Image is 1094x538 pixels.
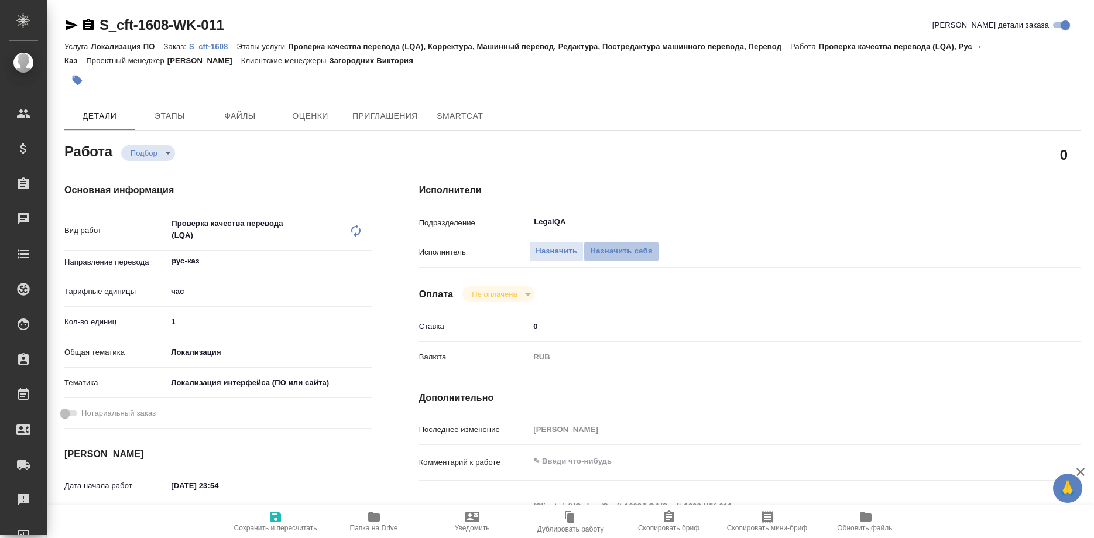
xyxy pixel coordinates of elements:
span: Файлы [212,109,268,124]
p: Проектный менеджер [86,56,167,65]
span: Обновить файлы [837,524,894,532]
p: Кол-во единиц [64,316,167,328]
p: Этапы услуги [236,42,288,51]
p: [PERSON_NAME] [167,56,241,65]
span: Назначить себя [590,245,652,258]
button: Добавить тэг [64,67,90,93]
button: Дублировать работу [522,505,620,538]
button: Сохранить и пересчитать [227,505,325,538]
a: S_cft-1608-WK-011 [100,17,224,33]
p: Тематика [64,377,167,389]
p: Услуга [64,42,91,51]
p: Подразделение [419,217,530,229]
h4: Дополнительно [419,391,1081,405]
h4: Основная информация [64,183,372,197]
button: Назначить [529,241,584,262]
button: Скопировать бриф [620,505,718,538]
button: 🙏 [1053,474,1082,503]
div: час [167,282,372,301]
span: [PERSON_NAME] детали заказа [932,19,1049,31]
h4: Оплата [419,287,454,301]
input: ✎ Введи что-нибудь [167,313,372,330]
span: Скопировать бриф [638,524,699,532]
h4: Исполнители [419,183,1081,197]
span: 🙏 [1058,476,1078,501]
textarea: /Clients/cft/Orders/S_cft-1608/LQA/S_cft-1608-WK-011 [529,496,1026,516]
p: Работа [790,42,819,51]
input: ✎ Введи что-нибудь [529,318,1026,335]
button: Подбор [127,148,161,158]
button: Назначить себя [584,241,659,262]
div: Локализация [167,342,372,362]
button: Уведомить [423,505,522,538]
p: Направление перевода [64,256,167,268]
p: Загородних Виктория [329,56,421,65]
div: Подбор [462,286,534,302]
button: Обновить файлы [817,505,915,538]
span: Приглашения [352,109,418,124]
button: Не оплачена [468,289,520,299]
button: Скопировать ссылку для ЯМессенджера [64,18,78,32]
button: Скопировать ссылку [81,18,95,32]
p: Заказ: [164,42,189,51]
p: Общая тематика [64,347,167,358]
span: Нотариальный заказ [81,407,156,419]
button: Скопировать мини-бриф [718,505,817,538]
span: Оценки [282,109,338,124]
h4: [PERSON_NAME] [64,447,372,461]
button: Папка на Drive [325,505,423,538]
p: Клиентские менеджеры [241,56,330,65]
div: Локализация интерфейса (ПО или сайта) [167,373,372,393]
span: SmartCat [432,109,488,124]
span: Назначить [536,245,577,258]
button: Open [1020,221,1022,223]
p: Дата начала работ [64,480,167,492]
h2: 0 [1060,145,1068,165]
span: Детали [71,109,128,124]
p: Путь на drive [419,502,530,513]
div: Подбор [121,145,175,161]
span: Дублировать работу [537,525,604,533]
input: ✎ Введи что-нибудь [167,477,269,494]
button: Open [366,260,368,262]
p: Исполнитель [419,246,530,258]
p: Локализация ПО [91,42,163,51]
span: Этапы [142,109,198,124]
a: S_cft-1608 [189,41,236,51]
span: Уведомить [455,524,490,532]
span: Скопировать мини-бриф [727,524,807,532]
p: Последнее изменение [419,424,530,436]
div: RUB [529,347,1026,367]
p: Проверка качества перевода (LQA), Корректура, Машинный перевод, Редактура, Постредактура машинног... [288,42,790,51]
p: S_cft-1608 [189,42,236,51]
p: Вид работ [64,225,167,237]
input: Пустое поле [529,421,1026,438]
p: Комментарий к работе [419,457,530,468]
span: Сохранить и пересчитать [234,524,317,532]
p: Тарифные единицы [64,286,167,297]
h2: Работа [64,140,112,161]
p: Валюта [419,351,530,363]
span: Папка на Drive [350,524,398,532]
p: Ставка [419,321,530,333]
